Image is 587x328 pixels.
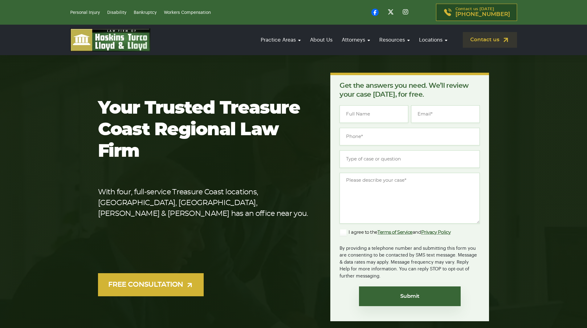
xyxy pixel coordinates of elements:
a: Practice Areas [258,31,304,49]
input: Type of case or question [340,150,480,168]
img: logo [70,28,150,51]
a: Terms of Service [377,230,413,235]
div: By providing a telephone number and submitting this form you are consenting to be contacted by SM... [340,241,480,280]
a: Bankruptcy [134,10,157,15]
a: About Us [307,31,336,49]
span: [PHONE_NUMBER] [455,11,510,18]
a: Contact us [463,32,517,48]
a: FREE CONSULTATION [98,273,204,296]
p: Contact us [DATE] [455,7,510,18]
a: Disability [107,10,126,15]
label: I agree to the and [340,229,450,236]
a: Locations [416,31,450,49]
img: arrow-up-right-light.svg [186,281,194,289]
a: Personal Injury [70,10,100,15]
a: Attorneys [339,31,373,49]
input: Submit [359,286,461,306]
a: Resources [376,31,413,49]
a: Workers Compensation [164,10,211,15]
input: Full Name [340,105,408,123]
input: Email* [411,105,480,123]
input: Phone* [340,128,480,145]
a: Contact us [DATE][PHONE_NUMBER] [436,4,517,21]
p: Get the answers you need. We’ll review your case [DATE], for free. [340,81,480,99]
p: With four, full-service Treasure Coast locations, [GEOGRAPHIC_DATA], [GEOGRAPHIC_DATA], [PERSON_N... [98,187,311,219]
a: Privacy Policy [421,230,451,235]
h1: Your Trusted Treasure Coast Regional Law Firm [98,98,311,162]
